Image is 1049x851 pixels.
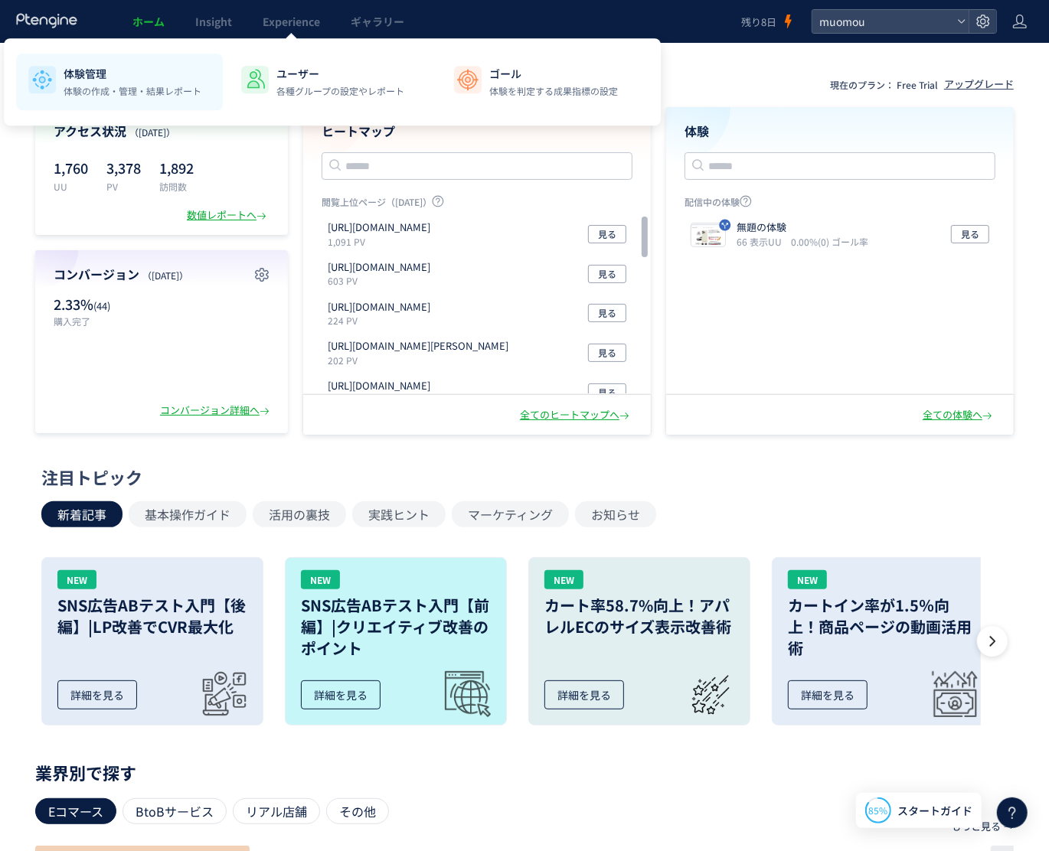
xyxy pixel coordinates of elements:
[575,501,656,527] button: お知らせ
[41,557,263,725] a: NEWSNS広告ABテスト入門【後編】|LP改善でCVR最大化詳細を見る
[123,798,227,824] div: BtoBサービス
[588,225,626,243] button: 見る
[869,804,888,817] span: 85%
[57,595,247,637] h3: SNS広告ABテスト入門【後編】|LP改善でCVR最大化
[35,768,1014,777] p: 業界別で探す
[598,265,616,283] span: 見る
[528,557,750,725] a: NEWカート率58.7%向上！アパレルECのサイズ表示改善術詳細を見る
[328,220,430,235] p: https://muo-mou.com/subaru
[253,501,346,527] button: 活用の裏技
[830,78,938,91] p: 現在のプラン： Free Trial
[788,680,868,709] div: 詳細を見る
[54,315,154,328] p: 購入完了
[328,314,436,327] p: 224 PV
[588,265,626,283] button: 見る
[489,84,618,98] p: 体験を判定する成果指標の設定
[489,66,618,81] p: ゴール
[328,339,508,354] p: https://muo-mou.com/suzuki
[788,570,827,589] div: NEW
[923,408,995,422] div: 全ての体験へ
[544,595,734,637] h3: カート率58.7%向上！アパレルECのサイズ表示改善術
[326,798,389,824] div: その他
[741,15,776,29] span: 残り8日
[598,304,616,322] span: 見る
[54,122,270,140] h4: アクセス状況
[54,266,270,283] h4: コンバージョン
[106,180,141,193] p: PV
[285,557,507,725] a: NEWSNS広告ABテスト入門【前編】|クリエイティブ改善のポイント詳細を見る
[41,465,1000,489] div: 注目トピック
[54,155,88,180] p: 1,760
[129,501,247,527] button: 基本操作ガイド
[815,10,951,33] span: muomou
[352,501,446,527] button: 実践ヒント
[598,344,616,362] span: 見る
[598,225,616,243] span: 見る
[159,155,194,180] p: 1,892
[195,14,232,29] span: Insight
[328,393,436,406] p: 176 PV
[276,84,404,98] p: 各種グループの設定やレポート
[588,304,626,322] button: 見る
[276,66,404,81] p: ユーザー
[791,235,868,248] i: 0.00%(0) ゴール率
[685,122,995,140] h4: 体験
[132,14,165,29] span: ホーム
[737,220,862,235] p: 無題の体験
[588,383,626,402] button: 見る
[544,680,624,709] div: 詳細を見る
[588,344,626,362] button: 見る
[685,195,995,214] p: 配信中の体験
[57,680,137,709] div: 詳細を見る
[57,570,96,589] div: NEW
[897,803,972,819] span: スタートガイド
[691,225,725,246] img: ddf6427a7fc824c6333fec644e860e931754913992538.jpeg
[961,225,979,243] span: 見る
[328,300,430,315] p: https://muo-mou.com/product/forester
[106,155,141,180] p: 3,378
[772,557,994,725] a: NEWカートイン率が1.5％向上！商品ページの動画活用術詳細を見る
[159,180,194,193] p: 訪問数
[322,122,632,140] h4: ヒートマップ
[142,269,188,282] span: （[DATE]）
[328,354,515,367] p: 202 PV
[328,260,430,275] p: https://muo-mou.com/honda
[944,77,1014,92] div: アップグレード
[737,235,788,248] i: 66 表示UU
[93,298,110,313] span: (44)
[322,195,632,214] p: 閲覧上位ページ（[DATE]）
[187,208,270,223] div: 数値レポートへ
[301,595,491,659] h3: SNS広告ABテスト入門【前編】|クリエイティブ改善のポイント
[328,379,430,393] p: https://muo-mou.com
[54,295,154,315] p: 2.33%
[788,595,978,659] h3: カートイン率が1.5％向上！商品ページの動画活用術
[64,84,201,98] p: 体験の作成・管理・結果レポート
[64,66,201,81] p: 体験管理
[160,403,273,418] div: コンバージョン詳細へ
[328,235,436,248] p: 1,091 PV
[544,570,583,589] div: NEW
[301,680,381,709] div: 詳細を見る
[351,14,404,29] span: ギャラリー
[951,225,989,243] button: 見る
[54,180,88,193] p: UU
[233,798,320,824] div: リアル店舗
[452,501,569,527] button: マーケティング
[41,501,123,527] button: 新着記事
[328,274,436,287] p: 603 PV
[598,383,616,402] span: 見る
[520,408,632,422] div: 全てのヒートマップへ
[301,570,340,589] div: NEW
[129,126,175,139] span: （[DATE]）
[263,14,320,29] span: Experience
[35,798,116,824] div: Eコマース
